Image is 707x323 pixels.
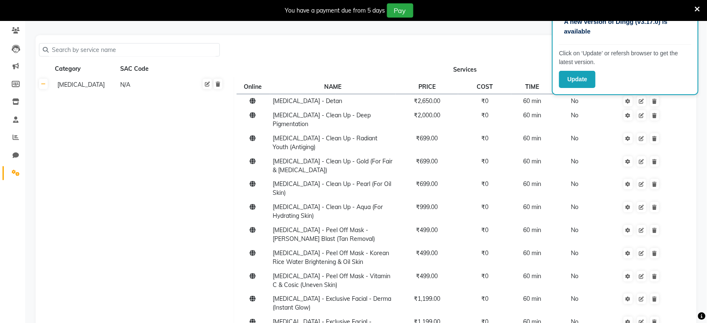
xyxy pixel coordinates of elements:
span: ₹699.00 [416,158,438,165]
span: No [571,158,578,165]
span: [MEDICAL_DATA] - Exclusive Facial - Derma (Instant Glow) [273,295,392,311]
span: 60 min [524,249,542,257]
div: You have a payment due from 5 days [285,6,385,15]
div: Category [54,64,116,74]
p: Click on ‘Update’ or refersh browser to get the latest version. [559,49,692,67]
span: ₹0 [481,111,488,119]
span: No [571,226,578,234]
span: ₹499.00 [416,249,438,257]
span: ₹499.00 [416,226,438,234]
th: Online [237,80,270,94]
th: TIME [511,80,553,94]
span: [MEDICAL_DATA] - Clean Up - Aqua (For Hydrating Skin) [273,203,383,220]
th: Services [234,61,697,77]
span: [MEDICAL_DATA] - Clean Up - Gold (For Fair & [MEDICAL_DATA]) [273,158,393,174]
div: [MEDICAL_DATA] [54,80,116,90]
span: ₹0 [481,203,488,211]
span: 60 min [524,295,542,302]
span: ₹499.00 [416,272,438,280]
span: 60 min [524,158,542,165]
th: NAME [270,80,396,94]
span: 60 min [524,203,542,211]
span: No [571,295,578,302]
span: [MEDICAL_DATA] - Peel Off Mask - Korean Rice Water Brightening & Oil Skin [273,249,390,266]
span: ₹0 [481,97,488,105]
span: No [571,249,578,257]
th: PRICE [396,80,458,94]
span: ₹699.00 [416,180,438,188]
span: 60 min [524,97,542,105]
span: No [571,134,578,142]
p: A new version of Dingg (v3.17.0) is available [564,17,686,36]
span: No [571,97,578,105]
span: ₹999.00 [416,203,438,211]
span: ₹1,199.00 [414,295,440,302]
button: Pay [387,3,413,18]
span: No [571,180,578,188]
span: No [571,111,578,119]
input: Search by service name [49,44,216,57]
span: ₹0 [481,249,488,257]
span: No [571,203,578,211]
span: ₹2,650.00 [414,97,440,105]
span: ₹699.00 [416,134,438,142]
div: N/A [119,80,181,90]
span: ₹0 [481,180,488,188]
span: [MEDICAL_DATA] - Clean Up - Radiant Youth (Antiging) [273,134,378,151]
span: 60 min [524,134,542,142]
span: [MEDICAL_DATA] - Clean Up - Deep Pigmentation [273,111,371,128]
th: COST [458,80,511,94]
span: ₹0 [481,295,488,302]
span: 60 min [524,111,542,119]
div: SAC Code [119,64,181,74]
span: ₹0 [481,134,488,142]
button: Update [559,71,596,88]
span: [MEDICAL_DATA] - Clean Up - Pearl (For Oil Skin) [273,180,392,196]
span: ₹0 [481,226,488,234]
span: No [571,272,578,280]
span: ₹0 [481,272,488,280]
span: ₹2,000.00 [414,111,440,119]
span: 60 min [524,226,542,234]
span: 60 min [524,272,542,280]
span: 60 min [524,180,542,188]
span: [MEDICAL_DATA] - Peel Off Mask - [PERSON_NAME] Blast (Tan Removal) [273,226,375,243]
span: [MEDICAL_DATA] - Detan [273,97,343,105]
span: [MEDICAL_DATA] - Peel Off Mask - Vitamin C & Cosic (Uneven Skin) [273,272,391,289]
span: ₹0 [481,158,488,165]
